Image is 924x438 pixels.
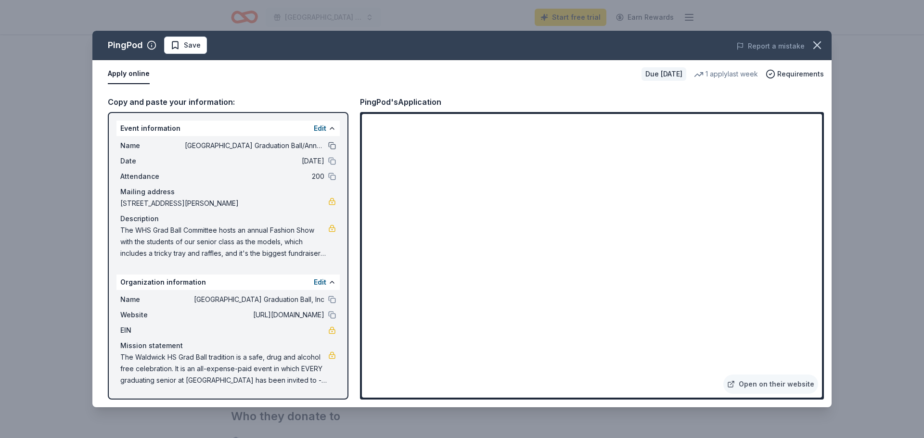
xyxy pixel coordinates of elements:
[108,64,150,84] button: Apply online
[116,121,340,136] div: Event information
[120,213,336,225] div: Description
[314,276,326,288] button: Edit
[766,68,824,80] button: Requirements
[164,37,207,54] button: Save
[120,309,185,321] span: Website
[185,309,324,321] span: [URL][DOMAIN_NAME]
[120,351,328,386] span: The Waldwick HS Grad Ball tradition is a safe, drug and alcohol free celebration. It is an all-ex...
[360,96,441,108] div: PingPod's Application
[108,38,143,53] div: PingPod
[116,275,340,290] div: Organization information
[120,186,336,198] div: Mailing address
[694,68,758,80] div: 1 apply last week
[642,67,686,81] div: Due [DATE]
[185,294,324,305] span: [GEOGRAPHIC_DATA] Graduation Ball, Inc
[120,325,185,336] span: EIN
[108,96,348,108] div: Copy and paste your information:
[120,340,336,351] div: Mission statement
[736,40,805,52] button: Report a mistake
[184,39,201,51] span: Save
[120,171,185,182] span: Attendance
[185,155,324,167] span: [DATE]
[120,294,185,305] span: Name
[120,155,185,167] span: Date
[120,225,328,259] span: The WHS Grad Ball Committee hosts an annual Fashion Show with the students of our senior class as...
[120,198,328,209] span: [STREET_ADDRESS][PERSON_NAME]
[314,123,326,134] button: Edit
[723,375,818,394] a: Open on their website
[120,140,185,151] span: Name
[777,68,824,80] span: Requirements
[185,171,324,182] span: 200
[185,140,324,151] span: [GEOGRAPHIC_DATA] Graduation Ball/Annual Fashion Show 2026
